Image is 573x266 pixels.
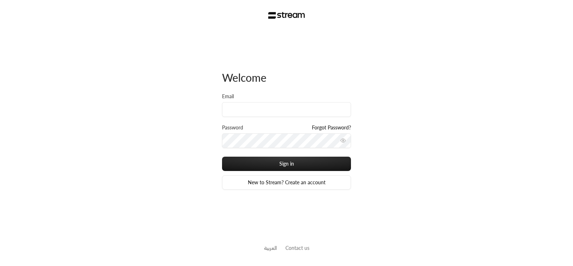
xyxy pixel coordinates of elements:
a: Contact us [285,245,309,251]
button: Sign in [222,157,351,171]
label: Email [222,93,234,100]
img: Stream Logo [268,12,305,19]
span: Welcome [222,71,266,84]
label: Password [222,124,243,131]
a: New to Stream? Create an account [222,175,351,190]
button: toggle password visibility [337,135,349,146]
a: العربية [264,241,277,255]
a: Forgot Password? [312,124,351,131]
button: Contact us [285,244,309,252]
